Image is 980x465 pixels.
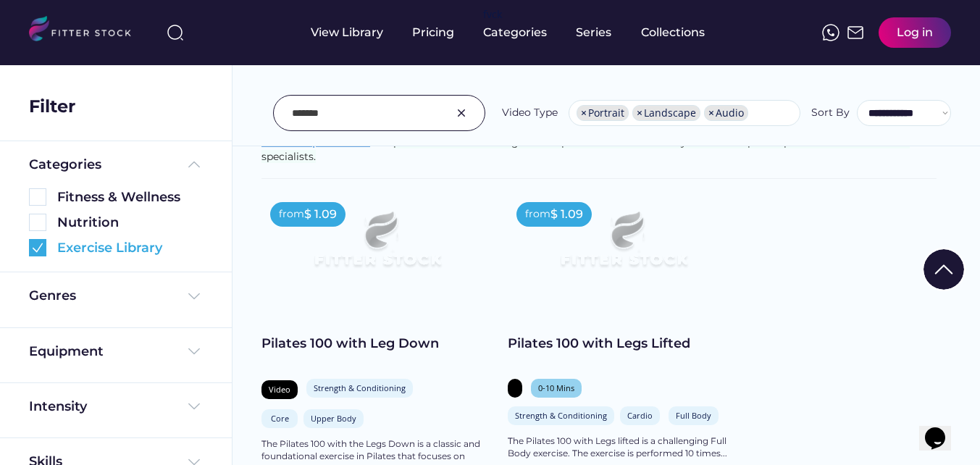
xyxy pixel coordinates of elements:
div: Pilates 100 with Legs Lifted [508,335,740,353]
img: Rectangle%205126.svg [29,188,46,206]
img: Group%201000002360.svg [29,239,46,256]
img: Frame%20%284%29.svg [185,343,203,360]
div: Upper Body [311,413,356,424]
div: Strength & Conditioning [314,382,406,393]
span: × [708,108,714,118]
img: Frame%2079%20%281%29.svg [531,193,716,298]
div: Core [269,413,290,424]
div: fvck [483,7,502,22]
div: Categories [483,25,547,41]
div: $ 1.09 [550,206,583,222]
span: × [637,108,642,118]
img: Frame%2051.svg [847,24,864,41]
img: Frame%20%285%29.svg [185,156,203,173]
div: Categories [29,156,101,174]
img: meteor-icons_whatsapp%20%281%29.svg [822,24,839,41]
img: search-normal%203.svg [167,24,184,41]
div: Intensity [29,398,87,416]
div: Fitness & Wellness [57,188,203,206]
div: from [525,207,550,222]
img: LOGO.svg [29,16,143,46]
img: Group%201000002326.svg [453,104,470,122]
img: Group%201000002322%20%281%29.svg [924,249,964,290]
div: Series [576,25,612,41]
div: $ 1.09 [304,206,337,222]
div: The Pilates 100 with Legs lifted is a challenging Full Body exercise. The exercise is performed 1... [508,435,740,460]
li: Audio [704,105,748,121]
iframe: chat widget [919,407,966,451]
span: personalized walkthrough of our premium content library and subscription options from our content... [261,135,910,163]
div: Video Type [502,106,558,120]
div: Exercise Library [57,239,203,257]
div: Video [269,384,290,395]
div: Pilates 100 with Leg Down [261,335,493,353]
div: Equipment [29,343,104,361]
div: Sort By [811,106,850,120]
div: Cardio [627,410,653,421]
div: 0-10 Mins [538,382,574,393]
div: Full Body [676,410,711,421]
div: from [279,207,304,222]
div: Nutrition [57,214,203,232]
img: Frame%20%284%29.svg [185,288,203,305]
img: Frame%2079%20%281%29.svg [285,193,470,298]
div: Genres [29,287,76,305]
img: Frame%20%284%29.svg [185,398,203,415]
div: Strength & Conditioning [515,410,607,421]
div: View Library [311,25,383,41]
li: Landscape [632,105,700,121]
div: Pricing [412,25,454,41]
div: Log in [897,25,933,41]
div: Collections [641,25,705,41]
span: × [581,108,587,118]
li: Portrait [577,105,629,121]
img: Rectangle%205126.svg [29,214,46,231]
div: Filter [29,94,75,119]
